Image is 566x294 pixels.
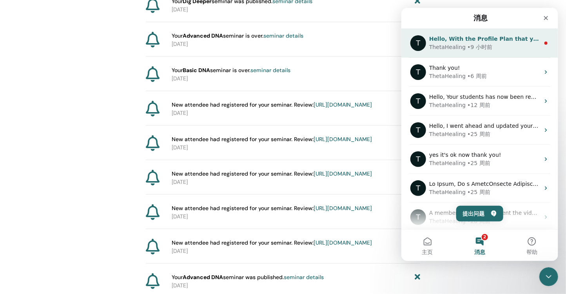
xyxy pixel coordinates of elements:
[66,93,89,102] div: • 12 周前
[28,122,64,131] div: ThetaHealing
[172,109,420,117] p: [DATE]
[172,135,372,143] span: New attendee had registered for your seminar. Review:
[66,64,85,73] div: • 6 周前
[66,35,91,44] div: • 9 小时前
[172,212,420,221] p: [DATE]
[172,40,420,48] p: [DATE]
[172,101,372,109] span: New attendee had registered for your seminar. Review:
[66,180,89,189] div: • 25 周前
[172,178,420,186] p: [DATE]
[9,56,25,72] div: Profile image for ThetaHealing
[183,67,210,74] strong: Basic DNA
[172,247,420,255] p: [DATE]
[9,143,25,159] div: Profile image for ThetaHealing
[401,8,558,261] iframe: To enrich screen reader interactions, please activate Accessibility in Grammarly extension settings
[172,143,420,152] p: [DATE]
[105,222,157,253] button: 帮助
[172,66,290,74] span: Your seminar is over.
[28,57,59,63] span: Thank you!
[9,201,25,217] div: Profile image for ThetaHealing
[284,274,324,281] a: seminar details
[314,205,372,212] a: [URL][DOMAIN_NAME]
[314,239,372,246] a: [URL][DOMAIN_NAME]
[55,198,102,214] button: 提出问题
[28,64,64,73] div: ThetaHealing
[314,170,372,177] a: [URL][DOMAIN_NAME]
[28,180,64,189] div: ThetaHealing
[66,151,89,160] div: • 25 周前
[172,32,303,40] span: Your seminar is over.
[52,222,104,253] button: 消息
[28,93,64,102] div: ThetaHealing
[9,114,25,130] div: Profile image for ThetaHealing
[172,273,324,281] span: Your seminar was published.
[172,204,372,212] span: New attendee had registered for your seminar. Review:
[73,241,84,247] span: 消息
[172,74,420,83] p: [DATE]
[172,239,372,247] span: New attendee had registered for your seminar. Review:
[28,35,64,44] div: ThetaHealing
[66,122,89,131] div: • 25 周前
[28,151,64,160] div: ThetaHealing
[172,170,372,178] span: New attendee had registered for your seminar. Review:
[172,281,420,290] p: [DATE]
[21,241,32,247] span: 主页
[250,67,290,74] a: seminar details
[28,202,551,208] span: A member of our Team resent the video via our Store site. If you still experience difficulty, ple...
[539,267,558,286] iframe: To enrich screen reader interactions, please activate Accessibility in Grammarly extension settings
[125,241,136,247] span: 帮助
[263,32,303,39] a: seminar details
[314,101,372,108] a: [URL][DOMAIN_NAME]
[28,209,64,218] div: ThetaHealing
[9,85,25,101] div: Profile image for ThetaHealing
[183,32,223,39] strong: Advanced DNA
[314,136,372,143] a: [URL][DOMAIN_NAME]
[28,144,100,150] span: yes it's ok now thank you!
[183,274,223,281] strong: Advanced DNA
[28,86,300,92] span: Hello, Your students has now been registered. You may now complete and certify their attendance.
[9,172,25,188] div: Profile image for ThetaHealing
[172,5,420,14] p: [DATE]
